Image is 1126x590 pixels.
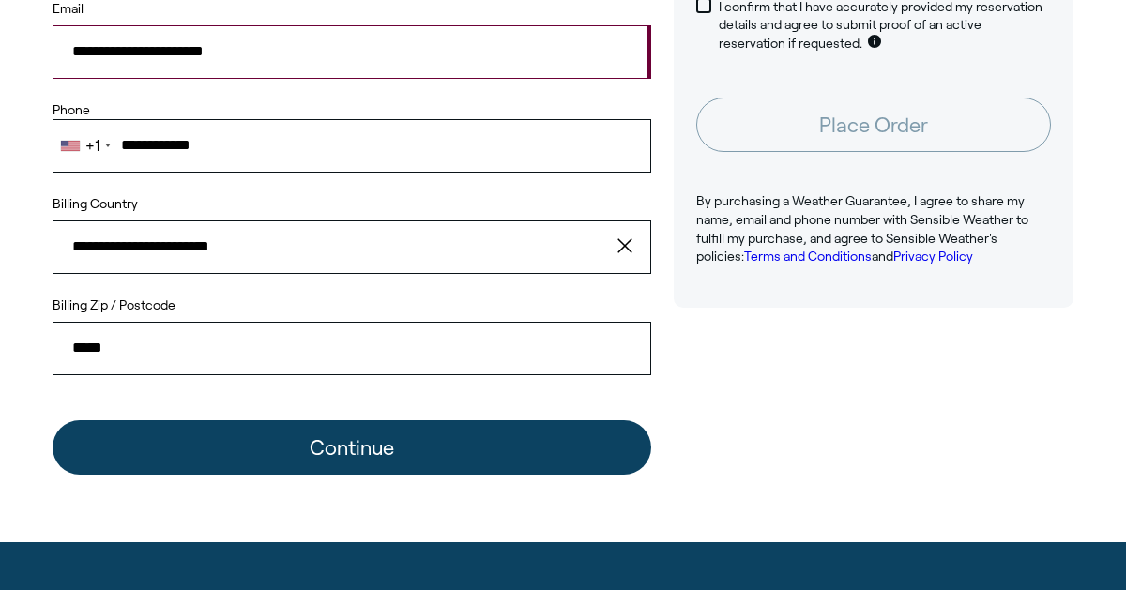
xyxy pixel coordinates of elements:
p: By purchasing a Weather Guarantee, I agree to share my name, email and phone number with Sensible... [696,192,1051,265]
div: Telephone country code [53,120,116,171]
label: Phone [53,101,651,120]
label: Billing Country [53,195,138,214]
button: clear value [612,220,651,273]
button: Continue [53,420,651,475]
a: Terms and Conditions [744,249,872,264]
iframe: Customer reviews powered by Trustpilot [674,338,1073,469]
label: Billing Zip / Postcode [53,296,651,315]
div: +1 [85,138,99,154]
a: Privacy Policy [893,249,973,264]
button: Place Order [696,98,1051,152]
